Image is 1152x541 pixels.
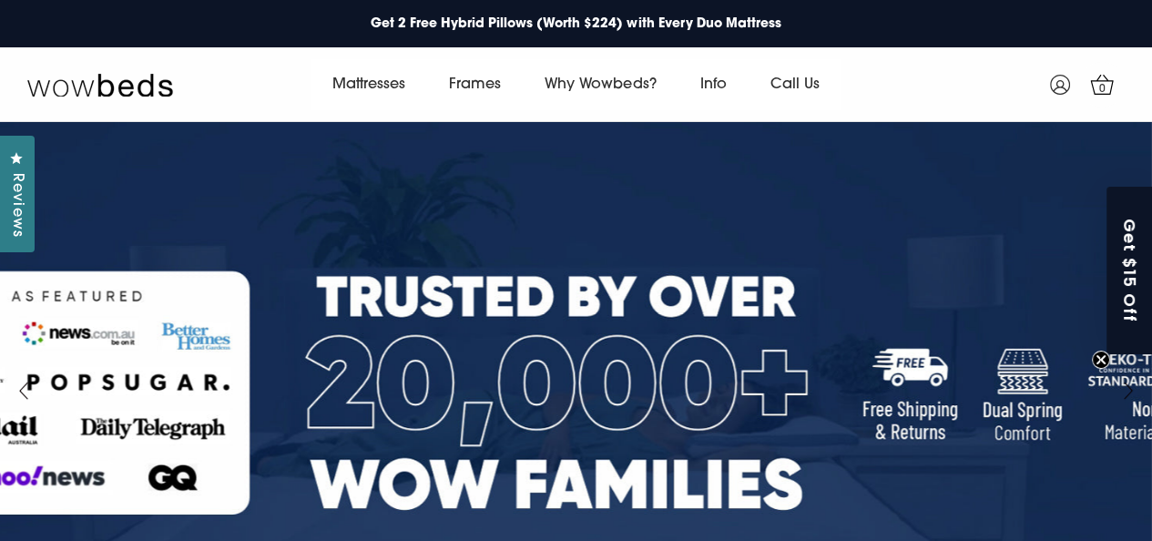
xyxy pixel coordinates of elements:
[1092,351,1110,369] button: Close teaser
[1093,80,1111,98] span: 0
[523,59,678,110] a: Why Wowbeds?
[1119,219,1142,323] span: Get $15 Off
[5,173,28,238] span: Reviews
[1079,62,1125,107] a: 0
[427,59,523,110] a: Frames
[27,72,173,97] img: Wow Beds Logo
[362,5,790,43] a: Get 2 Free Hybrid Pillows (Worth $224) with Every Duo Mattress
[748,59,841,110] a: Call Us
[311,59,427,110] a: Mattresses
[678,59,748,110] a: Info
[1106,187,1152,354] div: Get $15 OffClose teaser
